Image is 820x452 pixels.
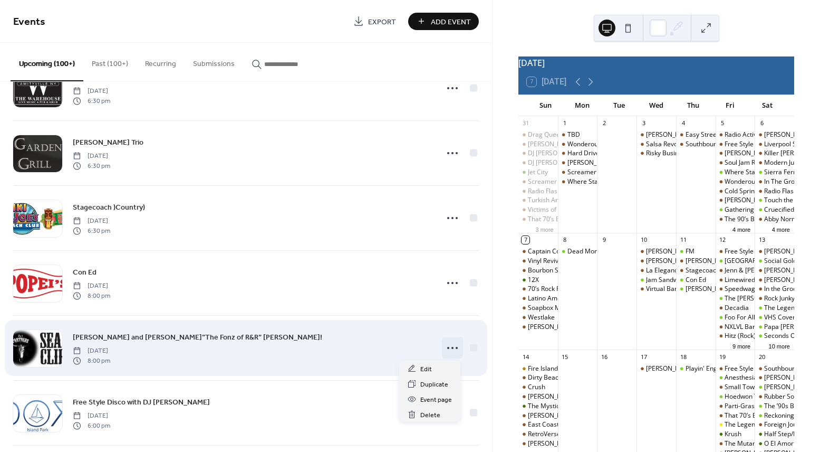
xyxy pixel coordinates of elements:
[636,140,676,149] div: Salsa Revolution
[73,136,143,148] a: [PERSON_NAME] Trio
[758,236,766,244] div: 13
[755,187,794,196] div: Radio Flashback
[73,266,97,278] a: Con Ed
[528,177,630,186] div: Screamer of the Week (New Wave)
[716,140,755,149] div: Free Style Disco with DJ Jeff Nec
[528,158,585,167] div: DJ [PERSON_NAME]
[764,402,805,411] div: The ’90s Band
[518,294,558,303] div: Latino American Night
[558,247,597,256] div: Dead Mondays Featuring MK - Ultra
[73,201,145,213] a: Stagecoach )Country)
[558,158,597,167] div: Joe Rock and the All Stars
[636,257,676,266] div: Tommy Sullivan
[518,304,558,313] div: Soapbox Messiah
[528,430,561,439] div: RetroVerse
[528,294,593,303] div: Latino American Night
[518,56,794,69] div: [DATE]
[676,257,716,266] div: Johnny Sax Trio
[725,158,769,167] div: Soul Jam Revue
[716,257,755,266] div: East Coast
[646,266,719,275] div: La Elegancia De La Salsa
[636,247,676,256] div: Ricardo (Steel Drums)
[518,402,558,411] div: The Mystic
[518,285,558,294] div: 70’s Rock Parade
[676,140,716,149] div: Southbound (Country)
[716,373,755,382] div: Anesthesia/War Pigs
[73,161,110,171] span: 6:30 pm
[755,276,794,285] div: Danny Kean
[185,43,243,80] button: Submissions
[73,152,110,161] span: [DATE]
[528,313,555,322] div: Westlake
[758,353,766,361] div: 20
[528,402,559,411] div: The Mystic
[764,276,814,285] div: [PERSON_NAME]
[716,149,755,158] div: Jackie & The Rippers
[755,304,794,313] div: The Legendary Murphy's/The Byrne Unit
[755,247,794,256] div: DJ Theo
[518,266,558,275] div: Bourbon Street Trio
[518,392,558,401] div: George Cintron & Craig Hopping
[518,430,558,439] div: RetroVerse
[528,364,716,373] div: Fire Island Lighthouse 200th Anniversary Celebration/Just Sixties
[518,149,558,158] div: DJ Tommy Bruno
[636,130,676,139] div: Bob Damato
[600,236,608,244] div: 9
[431,16,471,27] span: Add Event
[531,224,557,233] button: 3 more
[716,313,755,322] div: Foo For All/Unglued/Love Hate Love
[716,276,755,285] div: Limewired
[686,247,694,256] div: FM
[725,420,819,429] div: The Legendary [PERSON_NAME]
[646,130,696,139] div: [PERSON_NAME]
[755,373,794,382] div: Amber Ferrari Band
[676,285,716,294] div: Tiberius Marty Gras and Gary”The Fonz of R&R” Colter!
[518,187,558,196] div: Radio Flashback
[755,149,794,158] div: Killer Joe & The Lido Soul Revue
[83,43,137,80] button: Past (100+)
[686,364,727,373] div: Playin' English
[716,247,755,256] div: Free Style Disco with DJ Jeff Nec
[528,149,585,158] div: DJ [PERSON_NAME]
[646,140,694,149] div: Salsa Revolution
[725,266,795,275] div: Jenn & [PERSON_NAME]
[73,267,97,278] span: Con Ed
[716,285,755,294] div: Speedwagon/Bryan Adams (REO Speedwagon/Bryan Adams Tribute)
[755,285,794,294] div: In the Groove
[755,168,794,177] div: Sierra Ferrell Shoot For The Moon Tour
[716,215,755,224] div: The 90’s Band
[646,285,718,294] div: Virtual Band NYC (R & B)
[567,149,600,158] div: Hard Drive
[528,196,597,205] div: Turkish American Night
[755,402,794,411] div: The ’90s Band
[73,332,322,343] span: [PERSON_NAME] and [PERSON_NAME]”The Fonz of R&R” [PERSON_NAME]!
[73,346,110,356] span: [DATE]
[73,202,145,213] span: Stagecoach )Country)
[749,95,786,116] div: Sat
[73,281,110,291] span: [DATE]
[719,119,727,127] div: 5
[518,205,558,214] div: Victims of Rock
[686,257,748,266] div: [PERSON_NAME] Trio
[755,205,794,214] div: Cruecified/Bulletproof
[725,276,755,285] div: Limewired
[567,177,625,186] div: Where Stars Collide
[716,420,755,429] div: The Legendary Murphy's
[528,257,564,266] div: Vinyl Revival
[716,130,755,139] div: Radio Active
[764,158,808,167] div: Modern Justice
[558,130,597,139] div: TBD
[764,439,794,448] div: O El Amor
[528,420,576,429] div: East Coast Band
[686,140,750,149] div: Southbound (Country)
[638,95,674,116] div: Wed
[636,149,676,158] div: Risky Business (Oldies)
[528,215,571,224] div: That 70’s Band
[368,16,396,27] span: Export
[716,266,755,275] div: Jenn & Jeff
[636,266,676,275] div: La Elegancia De La Salsa
[528,266,586,275] div: Bourbon Street Trio
[137,43,185,80] button: Recurring
[716,196,755,205] div: Elton John & Billy Joel Tribute
[561,353,569,361] div: 15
